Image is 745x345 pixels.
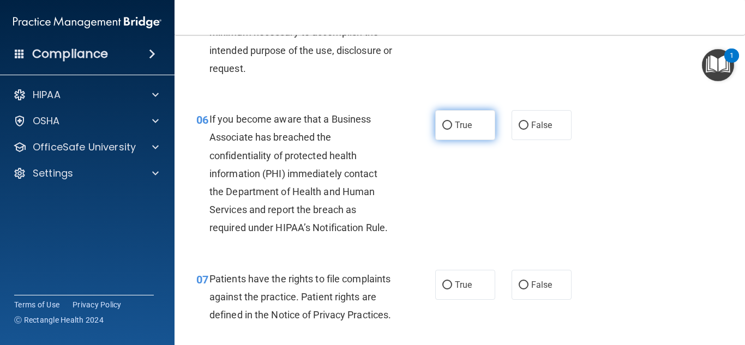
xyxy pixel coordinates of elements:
[455,120,472,130] span: True
[33,167,73,180] p: Settings
[14,314,104,325] span: Ⓒ Rectangle Health 2024
[13,11,161,33] img: PMB logo
[455,280,472,290] span: True
[519,281,528,289] input: False
[442,122,452,130] input: True
[531,280,552,290] span: False
[730,56,734,70] div: 1
[196,273,208,286] span: 07
[209,113,388,233] span: If you become aware that a Business Associate has breached the confidentiality of protected healt...
[13,141,159,154] a: OfficeSafe University
[33,114,60,128] p: OSHA
[73,299,122,310] a: Privacy Policy
[13,167,159,180] a: Settings
[32,46,108,62] h4: Compliance
[33,141,136,154] p: OfficeSafe University
[702,49,734,81] button: Open Resource Center, 1 new notification
[13,114,159,128] a: OSHA
[13,88,159,101] a: HIPAA
[442,281,452,289] input: True
[531,120,552,130] span: False
[33,88,61,101] p: HIPAA
[209,273,391,320] span: Patients have the rights to file complaints against the practice. Patient rights are defined in t...
[519,122,528,130] input: False
[14,299,59,310] a: Terms of Use
[196,113,208,126] span: 06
